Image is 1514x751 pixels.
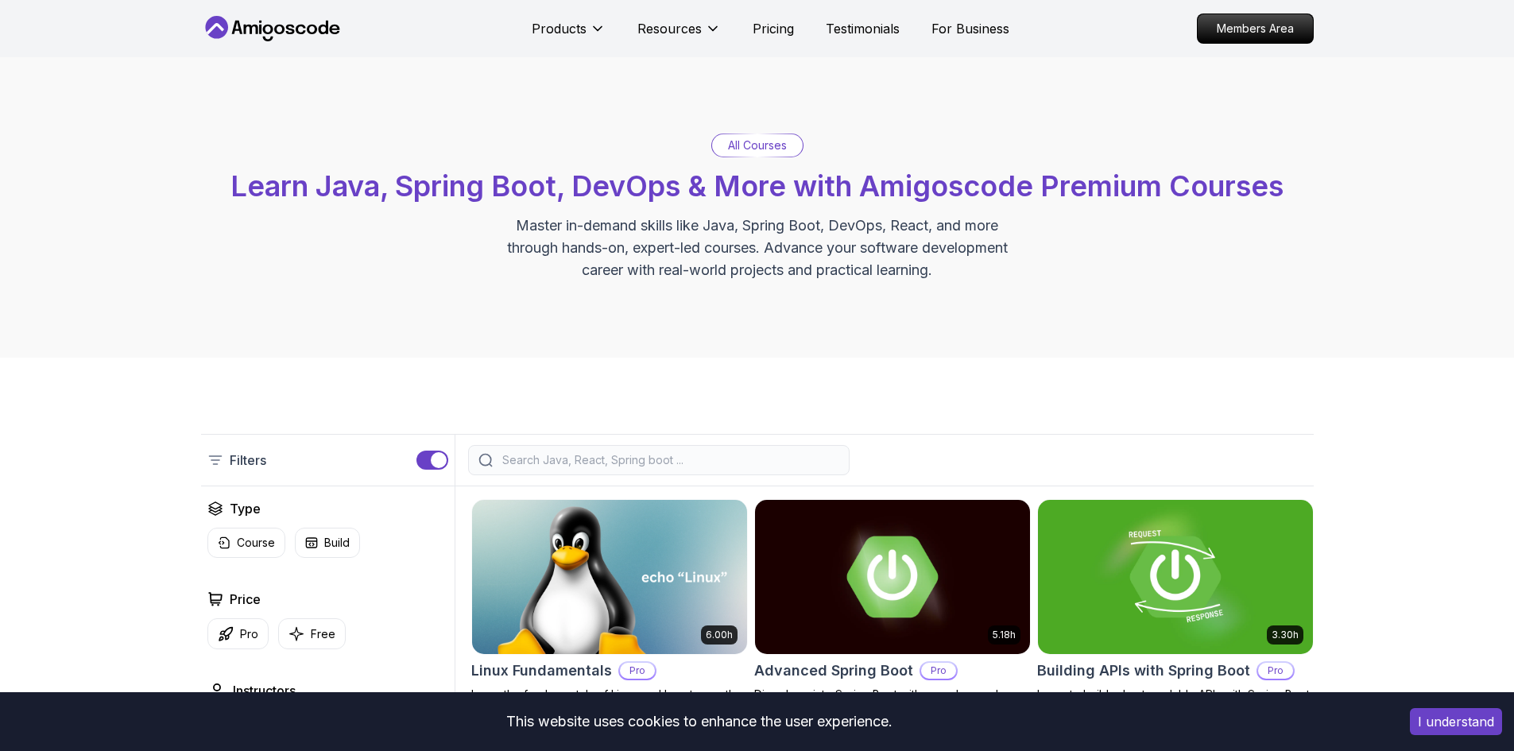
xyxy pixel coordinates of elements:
h2: Type [230,499,261,518]
button: Free [278,618,346,649]
h2: Building APIs with Spring Boot [1037,660,1250,682]
button: Accept cookies [1410,708,1502,735]
p: 5.18h [993,629,1016,641]
p: Learn to build robust, scalable APIs with Spring Boot, mastering REST principles, JSON handling, ... [1037,687,1314,734]
p: Filters [230,451,266,470]
img: Advanced Spring Boot card [755,500,1030,654]
div: This website uses cookies to enhance the user experience. [12,704,1386,739]
button: Resources [637,19,721,51]
img: Linux Fundamentals card [472,500,747,654]
a: Testimonials [826,19,900,38]
img: Building APIs with Spring Boot card [1038,500,1313,654]
h2: Linux Fundamentals [471,660,612,682]
a: Linux Fundamentals card6.00hLinux FundamentalsProLearn the fundamentals of Linux and how to use t... [471,499,748,718]
button: Products [532,19,606,51]
p: Products [532,19,587,38]
a: Building APIs with Spring Boot card3.30hBuilding APIs with Spring BootProLearn to build robust, s... [1037,499,1314,734]
p: Learn the fundamentals of Linux and how to use the command line [471,687,748,718]
p: Build [324,535,350,551]
p: Course [237,535,275,551]
h2: Instructors [233,681,296,700]
h2: Advanced Spring Boot [754,660,913,682]
span: Learn Java, Spring Boot, DevOps & More with Amigoscode Premium Courses [230,168,1284,203]
p: Pro [620,663,655,679]
p: Resources [637,19,702,38]
a: Advanced Spring Boot card5.18hAdvanced Spring BootProDive deep into Spring Boot with our advanced... [754,499,1031,734]
p: Members Area [1198,14,1313,43]
a: Pricing [753,19,794,38]
h2: Price [230,590,261,609]
p: All Courses [728,137,787,153]
button: Course [207,528,285,558]
a: For Business [931,19,1009,38]
p: Pro [1258,663,1293,679]
button: Pro [207,618,269,649]
p: Pro [921,663,956,679]
a: Members Area [1197,14,1314,44]
p: Pro [240,626,258,642]
button: Build [295,528,360,558]
input: Search Java, React, Spring boot ... [499,452,839,468]
p: Dive deep into Spring Boot with our advanced course, designed to take your skills from intermedia... [754,687,1031,734]
p: 3.30h [1272,629,1299,641]
p: Free [311,626,335,642]
p: Master in-demand skills like Java, Spring Boot, DevOps, React, and more through hands-on, expert-... [490,215,1024,281]
p: 6.00h [706,629,733,641]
